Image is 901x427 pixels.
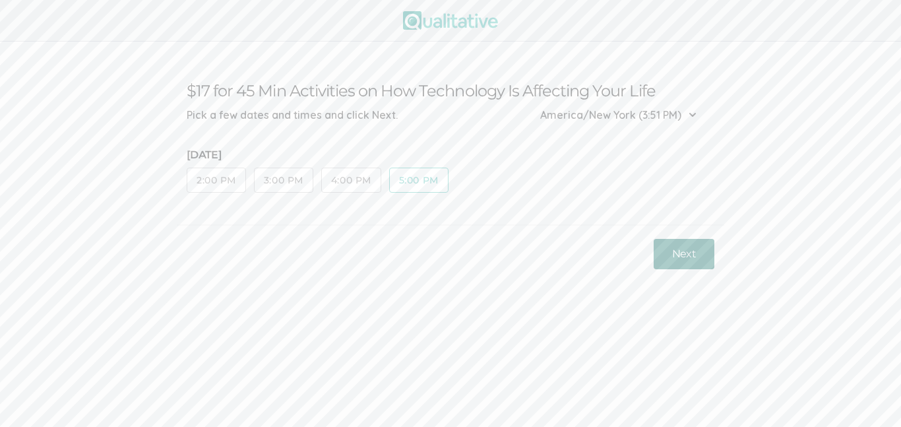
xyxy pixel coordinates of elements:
div: Pick a few dates and times and click Next. [187,108,398,123]
img: Qualitative [403,11,498,30]
button: 3:00 PM [254,168,313,193]
h5: [DATE] [187,149,456,161]
button: 2:00 PM [187,168,246,193]
button: 5:00 PM [389,168,449,193]
button: Next [654,239,714,270]
button: 4:00 PM [321,168,381,193]
h3: $17 for 45 Min Activities on How Technology Is Affecting Your Life [187,81,714,100]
